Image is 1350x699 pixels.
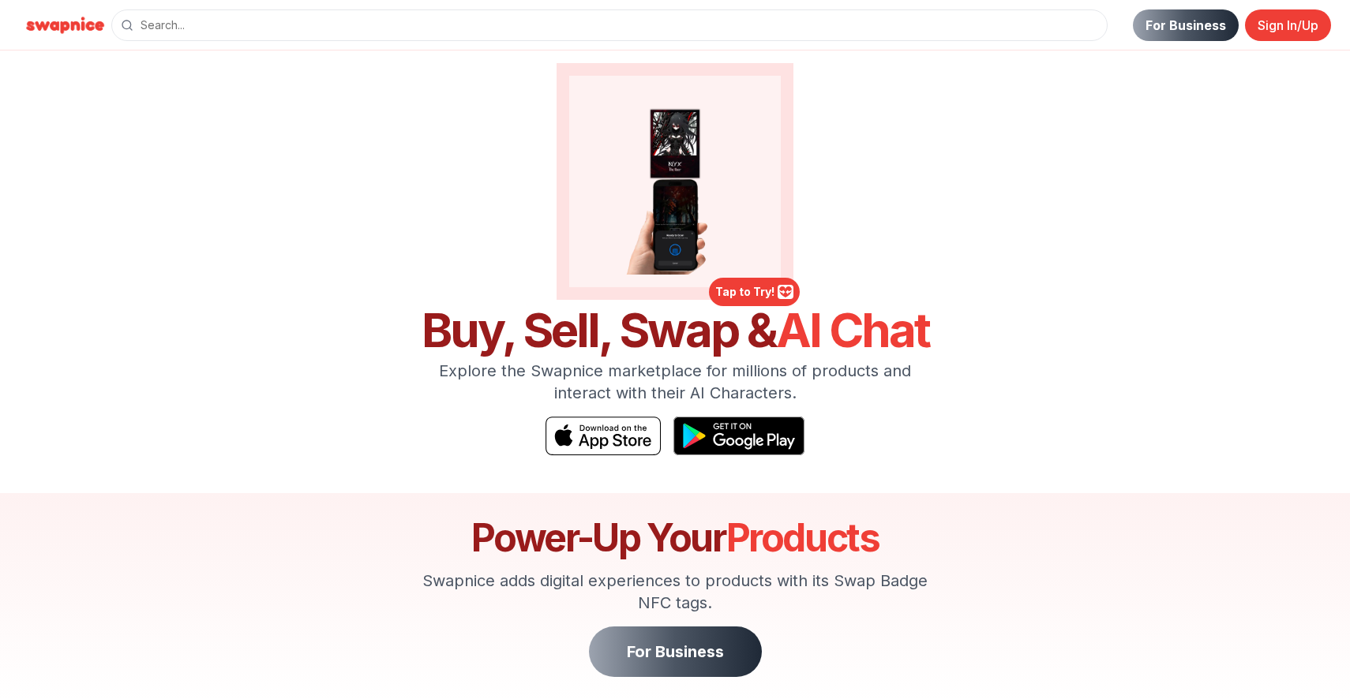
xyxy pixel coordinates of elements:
img: NFC Scan Demonstration [582,88,768,275]
h2: Power-Up Your [410,519,940,557]
img: Download Swapnice on the App Store [546,417,661,455]
a: For Business [589,626,762,677]
a: Sign In/Up [1245,9,1331,41]
img: Swapnice Logo [19,13,111,38]
input: Search... [111,9,1108,41]
span: Products [726,514,879,561]
a: For Business [1133,9,1239,41]
h1: Buy, Sell, Swap & [410,306,940,353]
span: AI Chat [776,301,929,358]
img: Get it on Google Play [673,417,804,455]
p: Swapnice adds digital experiences to products with its Swap Badge NFC tags. [410,570,940,614]
p: Explore the Swapnice marketplace for millions of products and interact with their AI Characters. [410,360,940,404]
